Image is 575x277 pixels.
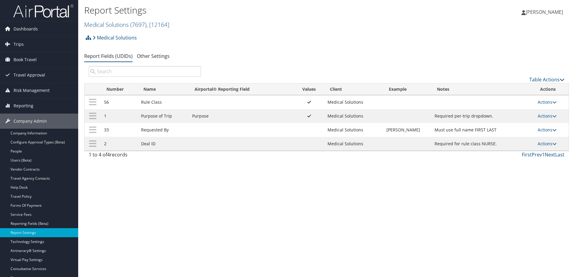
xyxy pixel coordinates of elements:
td: Deal ID [138,137,189,151]
input: Search [89,66,201,77]
a: Last [555,151,564,158]
a: Other Settings [137,53,170,59]
span: Reporting [14,98,33,113]
span: Travel Approval [14,68,45,83]
td: Required per-trip dropdown. [432,109,535,123]
td: Requested By [138,123,189,137]
h1: Report Settings [84,4,407,17]
th: : activate to sort column descending [85,83,101,95]
td: Medical Solutions [324,123,383,137]
td: 56 [101,95,138,109]
td: Purpose of Trip [138,109,189,123]
span: Trips [14,37,24,52]
td: 2 [101,137,138,151]
a: Next [545,151,555,158]
a: 1 [542,151,545,158]
a: First [522,151,532,158]
td: Rule Class [138,95,189,109]
a: [PERSON_NAME] [521,3,569,21]
span: 4 [107,151,110,158]
th: Actions [535,83,569,95]
div: 1 to 4 of records [89,151,201,161]
td: 1 [101,109,138,123]
span: , [ 12164 ] [146,20,169,29]
th: Number [101,83,138,95]
span: Dashboards [14,21,38,36]
span: [PERSON_NAME] [526,9,563,15]
a: Actions [538,127,557,133]
th: Example [383,83,432,95]
th: Notes [432,83,535,95]
th: Name [138,83,189,95]
a: Report Fields (UDIDs) [84,53,133,59]
td: [PERSON_NAME] [383,123,432,137]
span: ( 7697 ) [130,20,146,29]
td: Medical Solutions [324,109,383,123]
td: Required for rule class NURSE. [432,137,535,151]
span: Company Admin [14,114,47,129]
a: Table Actions [529,76,564,83]
th: Airportal&reg; Reporting Field [189,83,294,95]
a: Actions [538,99,557,105]
td: Must use full name FIRST LAST [432,123,535,137]
td: 33 [101,123,138,137]
td: Purpose [189,109,294,123]
td: Medical Solutions [324,137,383,151]
a: Actions [538,113,557,119]
a: Actions [538,141,557,146]
th: Client [324,83,383,95]
img: airportal-logo.png [13,4,73,18]
td: Medical Solutions [324,95,383,109]
span: Book Travel [14,52,37,67]
span: Risk Management [14,83,50,98]
a: Prev [532,151,542,158]
a: Medical Solutions [84,20,169,29]
a: Medical Solutions [93,32,137,44]
th: Values [294,83,324,95]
